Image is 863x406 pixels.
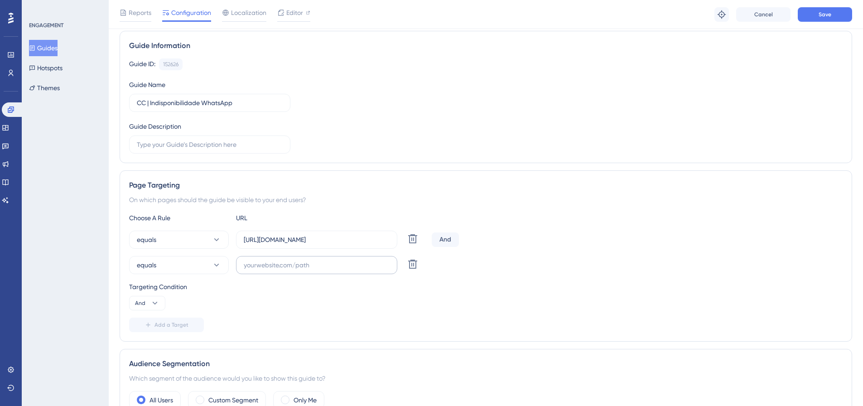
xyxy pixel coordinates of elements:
[137,260,156,271] span: equals
[29,80,60,96] button: Themes
[819,11,831,18] span: Save
[736,7,791,22] button: Cancel
[129,213,229,223] div: Choose A Rule
[135,300,145,307] span: And
[137,98,283,108] input: Type your Guide’s Name here
[754,11,773,18] span: Cancel
[208,395,258,406] label: Custom Segment
[129,231,229,249] button: equals
[129,256,229,274] button: equals
[129,58,155,70] div: Guide ID:
[171,7,211,18] span: Configuration
[29,22,63,29] div: ENGAGEMENT
[163,61,178,68] div: 152626
[129,281,843,292] div: Targeting Condition
[149,395,173,406] label: All Users
[129,296,165,310] button: And
[244,260,390,270] input: yourwebsite.com/path
[129,121,181,132] div: Guide Description
[129,194,843,205] div: On which pages should the guide be visible to your end users?
[231,7,266,18] span: Localization
[129,373,843,384] div: Which segment of the audience would you like to show this guide to?
[129,40,843,51] div: Guide Information
[154,321,188,329] span: Add a Target
[244,235,390,245] input: yourwebsite.com/path
[129,7,151,18] span: Reports
[129,79,165,90] div: Guide Name
[129,318,204,332] button: Add a Target
[129,180,843,191] div: Page Targeting
[236,213,336,223] div: URL
[29,60,63,76] button: Hotspots
[798,7,852,22] button: Save
[294,395,317,406] label: Only Me
[286,7,303,18] span: Editor
[432,232,459,247] div: And
[29,40,58,56] button: Guides
[137,234,156,245] span: equals
[129,358,843,369] div: Audience Segmentation
[137,140,283,150] input: Type your Guide’s Description here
